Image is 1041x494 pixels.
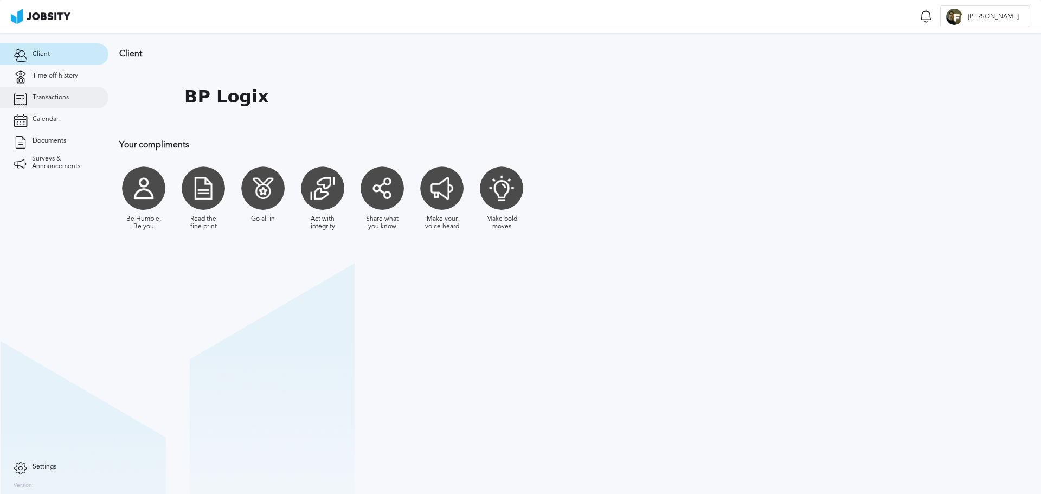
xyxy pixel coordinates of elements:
span: Documents [33,137,66,145]
h3: Your compliments [119,140,708,150]
span: Transactions [33,94,69,101]
label: Version: [14,483,34,489]
h1: BP Logix [184,87,269,107]
div: Be Humble, Be you [125,215,163,230]
div: Share what you know [363,215,401,230]
span: Calendar [33,116,59,123]
span: [PERSON_NAME] [962,13,1024,21]
h3: Client [119,49,708,59]
span: Time off history [33,72,78,80]
div: D [946,9,962,25]
div: Act with integrity [304,215,342,230]
button: D[PERSON_NAME] [940,5,1030,27]
div: Make bold moves [483,215,520,230]
div: Read the fine print [184,215,222,230]
span: Client [33,50,50,58]
div: Go all in [251,215,275,223]
div: Make your voice heard [423,215,461,230]
span: Settings [33,463,56,471]
span: Surveys & Announcements [32,155,95,170]
img: ab4bad089aa723f57921c736e9817d99.png [11,9,70,24]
